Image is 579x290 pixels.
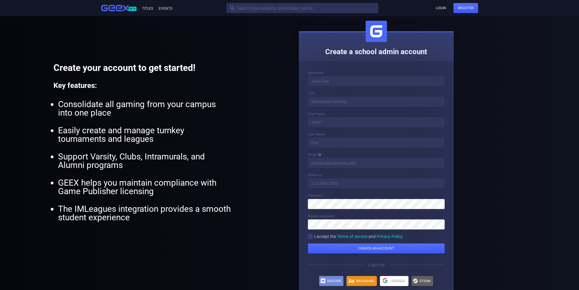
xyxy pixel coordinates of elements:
a: Titles [141,6,153,11]
a: Steam [412,276,433,286]
input: John Doe [308,76,445,86]
a: Beta [101,5,141,12]
a: Privacy Policy [377,234,402,239]
li: Support Varsity, Clubs, Intramurals, and Alumni programs [58,152,231,169]
i:  [413,278,418,284]
input: John [308,117,445,127]
input: 123-456-7890 [308,178,445,188]
input: Recreation Director [308,97,445,107]
span: Title [308,91,315,95]
h3: Create your account to get started! [53,62,236,74]
li: GEEX helps you maintain compliance with Game Publisher licensing [58,179,231,196]
span: Username [308,71,323,75]
li: Consolidate all gaming from your campus into one place [58,100,231,117]
h4: Key features: [53,81,236,90]
a: Login [431,3,450,13]
a: Register [453,3,478,13]
span: Google [391,279,405,283]
a: Terms of service [337,234,367,239]
span: Phone no. [308,173,323,177]
span: Email [308,153,316,157]
a: Discord [319,276,343,286]
h4: Create a school admin account [303,47,449,57]
a: Events [158,6,172,11]
span: I accept the and . [314,234,404,239]
input: Doe [308,138,445,148]
span: Last Name [308,132,325,136]
a: IMLeagues [346,276,377,286]
input: johndoe@university.edu [308,158,445,168]
img: Geex [366,21,387,42]
a: Google [380,276,408,286]
li: The IMLeagues integration provides a smooth student experience [58,205,231,222]
div: Login via [308,253,445,276]
span: Repeat password [308,214,334,218]
span: Password [308,194,323,197]
span: Beta [129,7,136,11]
span: First Name [308,112,325,116]
img: Geex [101,5,129,12]
button: Create an account [308,243,445,253]
li: Easily create and manage turnkey tournaments and leagues [58,126,231,143]
input: Search tournaments, universities, teams… [226,3,378,13]
i:  [320,278,326,284]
